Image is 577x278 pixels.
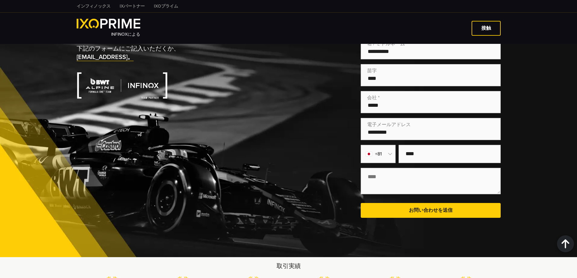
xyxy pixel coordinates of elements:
a: IXパートナー [115,3,149,9]
font: 取引実績 [277,263,301,270]
font: +81 [375,151,382,157]
a: お問い合わせを送信 [361,203,501,218]
a: インフィノックス [72,3,115,9]
a: [EMAIL_ADDRESS]。 [77,54,134,61]
font: IXOプライム [154,4,178,9]
font: 下記のフォームにご記入いただくか、 [77,45,180,52]
font: お問い合わせを送信 [409,207,453,213]
a: IXOプライム [149,3,183,9]
font: IXパートナー [120,4,145,9]
font: インフィノックス [77,4,111,9]
font: 接触 [481,25,491,31]
font: INFINOXによる [111,32,140,37]
a: INFINOXによる [77,19,141,38]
